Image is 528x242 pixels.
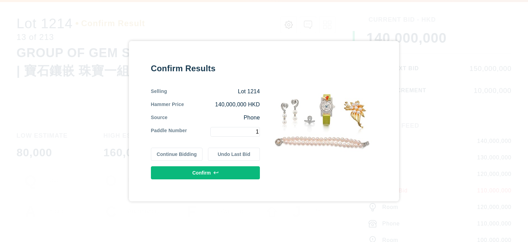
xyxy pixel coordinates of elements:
div: Phone [167,114,260,122]
button: Undo Last Bid [208,148,260,161]
div: Hammer Price [151,101,184,108]
div: Paddle Number [151,127,187,137]
div: Source [151,114,168,122]
button: Confirm [151,166,260,179]
div: 140,000,000 HKD [184,101,260,108]
div: Lot 1214 [167,88,260,95]
div: Confirm Results [151,63,260,74]
button: Continue Bidding [151,148,203,161]
div: Selling [151,88,167,95]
